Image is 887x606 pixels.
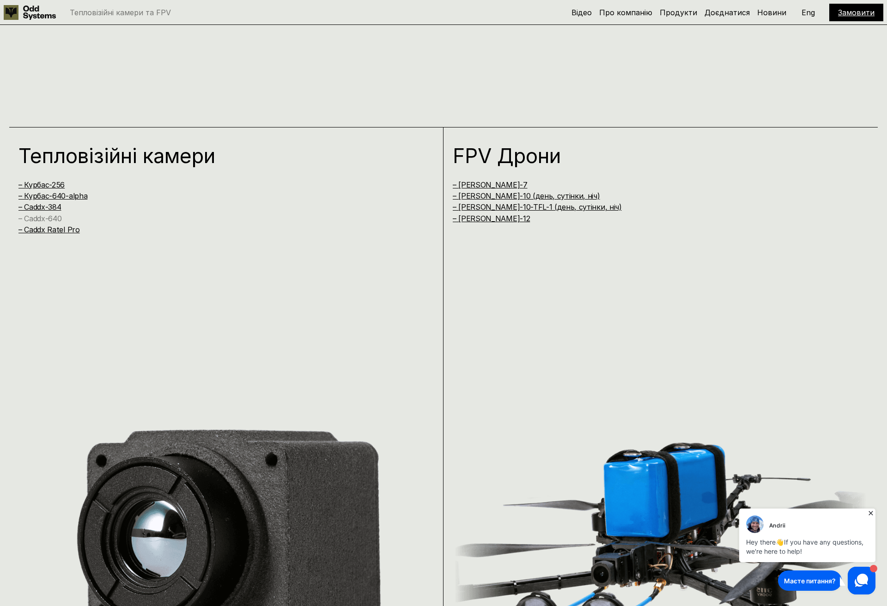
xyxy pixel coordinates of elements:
[660,8,697,17] a: Продукти
[453,202,622,212] a: – [PERSON_NAME]-10-TFL-1 (день, сутінки, ніч)
[18,145,409,166] h1: Тепловізійні камери
[18,225,80,234] a: – Caddx Ratel Pro
[453,191,600,200] a: – [PERSON_NAME]-10 (день, сутінки, ніч)
[18,191,87,200] a: – Курбас-640-alpha
[18,180,65,189] a: – Курбас-256
[802,9,815,16] p: Eng
[453,180,528,189] a: – [PERSON_NAME]-7
[571,8,592,17] a: Відео
[599,8,652,17] a: Про компанію
[757,8,786,17] a: Новини
[18,214,61,223] a: – Caddx-640
[70,9,171,16] p: Тепловізійні камери та FPV
[453,145,844,166] h1: FPV Дрони
[737,506,878,597] iframe: HelpCrunch
[18,202,61,212] a: – Caddx-384
[453,214,530,223] a: – [PERSON_NAME]-12
[705,8,750,17] a: Доєднатися
[838,8,875,17] a: Замовити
